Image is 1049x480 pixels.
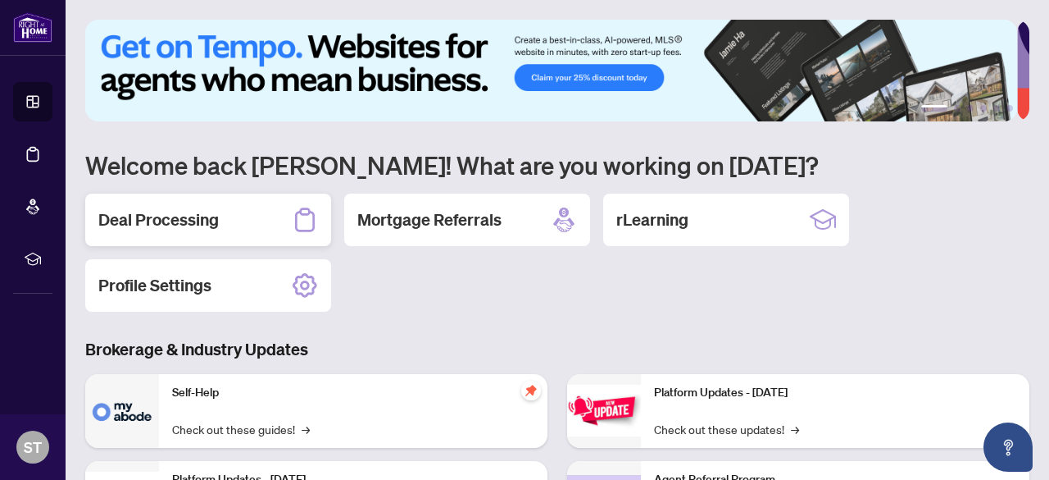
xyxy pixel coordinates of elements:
[921,105,947,112] button: 1
[791,420,799,438] span: →
[85,338,1029,361] h3: Brokerage & Industry Updates
[85,374,159,448] img: Self-Help
[654,384,1016,402] p: Platform Updates - [DATE]
[85,149,1029,181] h1: Welcome back [PERSON_NAME]! What are you working on [DATE]?
[993,105,1000,112] button: 5
[302,420,310,438] span: →
[357,208,502,231] h2: Mortgage Referrals
[954,105,960,112] button: 2
[567,385,641,437] img: Platform Updates - June 23, 2025
[24,436,42,459] span: ST
[98,274,211,297] h2: Profile Settings
[967,105,974,112] button: 3
[616,208,688,231] h2: rLearning
[172,420,310,438] a: Check out these guides!→
[980,105,987,112] button: 4
[13,12,52,43] img: logo
[654,420,799,438] a: Check out these updates!→
[521,381,541,400] span: pushpin
[983,423,1033,472] button: Open asap
[172,384,534,402] p: Self-Help
[85,20,1017,121] img: Slide 0
[98,208,219,231] h2: Deal Processing
[1006,105,1013,112] button: 6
